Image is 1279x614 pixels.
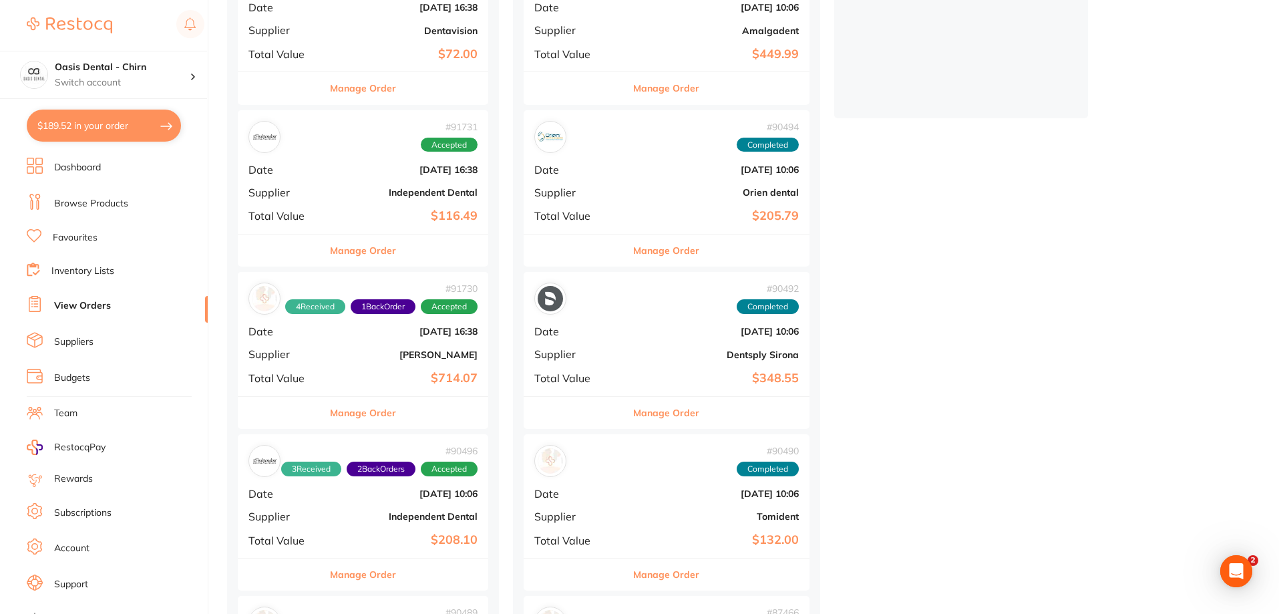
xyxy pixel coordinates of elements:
span: Total Value [248,372,321,384]
b: $72.00 [332,47,478,61]
span: Received [281,462,341,476]
b: [DATE] 10:06 [332,488,478,499]
span: Date [534,1,619,13]
a: Favourites [53,231,98,245]
span: Completed [737,138,799,152]
button: Manage Order [633,235,699,267]
img: Oasis Dental - Chirn [21,61,47,88]
b: $205.79 [630,209,799,223]
span: Supplier [534,510,619,522]
a: Account [54,542,89,555]
button: Manage Order [633,397,699,429]
span: Date [248,164,321,176]
span: # 90496 [281,446,478,456]
button: Manage Order [633,72,699,104]
b: $116.49 [332,209,478,223]
button: Manage Order [330,72,396,104]
b: Orien dental [630,187,799,198]
span: Date [534,325,619,337]
span: Back orders [347,462,415,476]
span: Total Value [534,372,619,384]
span: Date [534,488,619,500]
a: Subscriptions [54,506,112,520]
b: [DATE] 10:06 [630,164,799,175]
a: Support [54,578,88,591]
span: Supplier [248,348,321,360]
b: $208.10 [332,533,478,547]
div: Open Intercom Messenger [1220,555,1252,587]
span: # 90492 [737,283,799,294]
a: Inventory Lists [51,265,114,278]
b: Independent Dental [332,511,478,522]
span: 2 [1248,555,1258,566]
span: Total Value [534,210,619,222]
span: Date [248,488,321,500]
b: Dentsply Sirona [630,349,799,360]
b: $132.00 [630,533,799,547]
span: Accepted [421,138,478,152]
b: [DATE] 10:06 [630,326,799,337]
span: Accepted [421,462,478,476]
span: Date [248,325,321,337]
img: Orien dental [538,124,563,150]
b: $348.55 [630,371,799,386]
img: Restocq Logo [27,17,112,33]
a: Rewards [54,472,93,486]
b: $714.07 [332,371,478,386]
span: Date [534,164,619,176]
b: [DATE] 16:38 [332,326,478,337]
span: # 90490 [737,446,799,456]
button: Manage Order [330,235,396,267]
a: Restocq Logo [27,10,112,41]
img: Independent Dental [252,124,277,150]
span: Supplier [534,186,619,198]
b: [DATE] 10:06 [630,2,799,13]
span: Supplier [248,24,321,36]
p: Switch account [55,76,190,90]
span: Supplier [534,24,619,36]
b: Independent Dental [332,187,478,198]
img: Independent Dental [252,448,277,474]
img: Henry Schein Halas [252,286,277,311]
b: [DATE] 16:38 [332,164,478,175]
span: Completed [737,299,799,314]
button: Manage Order [330,397,396,429]
span: Accepted [421,299,478,314]
b: Tomident [630,511,799,522]
span: Total Value [534,534,619,547]
div: Independent Dental#904963Received2BackOrdersAcceptedDate[DATE] 10:06SupplierIndependent DentalTot... [238,434,488,591]
a: Team [54,407,77,420]
b: [DATE] 16:38 [332,2,478,13]
b: Amalgadent [630,25,799,36]
span: Supplier [248,186,321,198]
span: Total Value [534,48,619,60]
a: RestocqPay [27,440,106,455]
a: Dashboard [54,161,101,174]
a: View Orders [54,299,111,313]
span: Date [248,1,321,13]
h4: Oasis Dental - Chirn [55,61,190,74]
div: Henry Schein Halas#917304Received1BackOrderAcceptedDate[DATE] 16:38Supplier[PERSON_NAME]Total Val... [238,272,488,429]
span: # 91730 [285,283,478,294]
a: Browse Products [54,197,128,210]
b: [DATE] 10:06 [630,488,799,499]
a: Suppliers [54,335,94,349]
span: Total Value [248,534,321,547]
img: Dentsply Sirona [538,286,563,311]
button: Manage Order [330,559,396,591]
button: Manage Order [633,559,699,591]
b: Dentavision [332,25,478,36]
span: Back orders [351,299,415,314]
span: # 90494 [737,122,799,132]
img: RestocqPay [27,440,43,455]
a: Budgets [54,371,90,385]
span: Received [285,299,345,314]
span: Total Value [248,210,321,222]
span: RestocqPay [54,441,106,454]
span: # 91731 [421,122,478,132]
span: Completed [737,462,799,476]
button: $189.52 in your order [27,110,181,142]
span: Supplier [248,510,321,522]
span: Supplier [534,348,619,360]
img: Tomident [538,448,563,474]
